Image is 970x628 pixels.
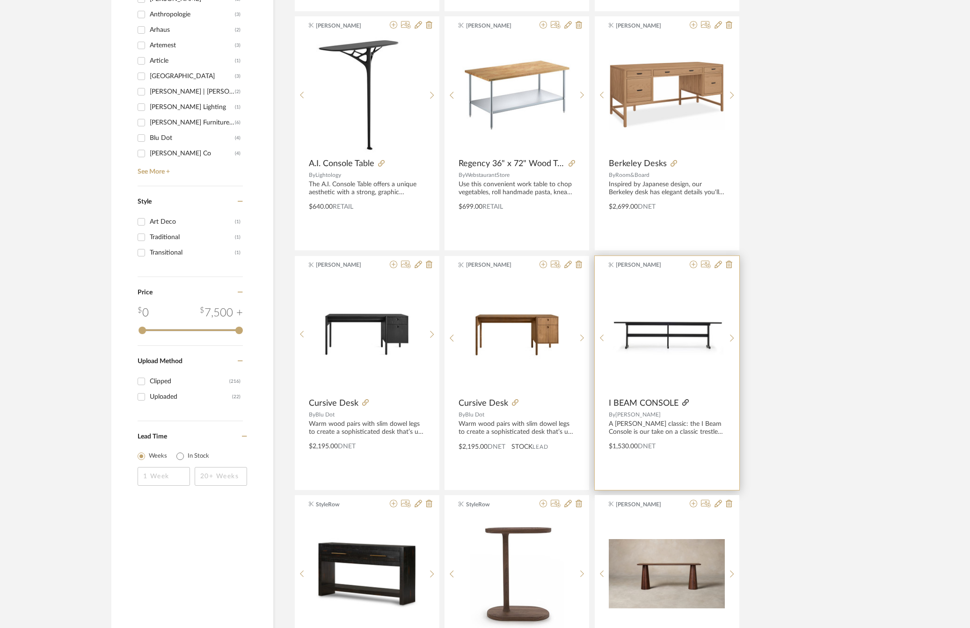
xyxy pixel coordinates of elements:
[616,261,675,269] span: [PERSON_NAME]
[309,288,425,380] img: Cursive Desk
[609,276,725,393] div: 0
[150,69,235,84] div: [GEOGRAPHIC_DATA]
[235,131,241,146] div: (4)
[235,115,241,130] div: (6)
[150,214,235,229] div: Art Deco
[338,443,356,450] span: DNET
[235,69,241,84] div: (3)
[609,204,638,210] span: $2,699.00
[638,443,656,450] span: DNET
[609,398,678,409] span: I BEAM CONSOLE
[615,172,649,178] span: Room&Board
[465,172,510,178] span: WebstaurantStore
[138,198,152,205] span: Style
[235,245,241,260] div: (1)
[235,214,241,229] div: (1)
[459,276,575,393] div: 0
[188,452,209,461] label: In Stock
[150,230,235,245] div: Traditional
[609,159,667,169] span: Berkeley Desks
[150,100,235,115] div: [PERSON_NAME] Lighting
[150,7,235,22] div: Anthropologie
[309,443,338,450] span: $2,195.00
[466,22,525,30] span: [PERSON_NAME]
[315,172,341,178] span: Lightology
[309,37,425,153] img: A.I. Console Table
[459,444,488,450] span: $2,195.00
[150,22,235,37] div: Arhaus
[316,500,375,509] span: StyleRow
[609,539,725,609] img: The Bank Console Table
[150,245,235,260] div: Transitional
[195,467,247,486] input: 20+ Weeks
[459,37,575,153] img: Regency 36" x 72" Wood Top Work Table with Galvanized Base and Adjustable Undershelf
[609,60,725,130] img: Berkeley Desks
[138,305,149,321] div: 0
[150,38,235,53] div: Artemest
[609,181,725,197] div: Inspired by Japanese design, our Berkeley desk has elegant details you'll enjoy every day like a ...
[511,442,532,452] span: STOCK
[459,398,508,409] span: Cursive Desk
[316,261,375,269] span: [PERSON_NAME]
[235,146,241,161] div: (4)
[309,181,425,197] div: The A.I. Console Table offers a unique aesthetic with a strong, graphic character that will enhan...
[609,313,725,356] img: I BEAM CONSOLE
[309,398,358,409] span: Cursive Desk
[616,22,675,30] span: [PERSON_NAME]
[138,289,153,296] span: Price
[138,358,182,365] span: Upload Method
[616,500,675,509] span: [PERSON_NAME]
[638,204,656,210] span: DNET
[135,161,243,176] a: See More +
[150,374,229,389] div: Clipped
[316,22,375,30] span: [PERSON_NAME]
[482,204,503,210] span: Retail
[609,412,615,417] span: By
[459,420,575,436] div: Warm wood pairs with slim dowel legs to create a sophisticated desk that’s up to any task. Two se...
[609,420,725,436] div: A [PERSON_NAME] classic: the I Beam Console is our take on a classic trestle table. It's handmade...
[229,374,241,389] div: (216)
[488,444,505,450] span: DNET
[150,131,235,146] div: Blu Dot
[235,22,241,37] div: (2)
[615,412,661,417] span: [PERSON_NAME]
[309,412,315,417] span: By
[235,230,241,245] div: (1)
[315,412,335,417] span: Blu Dot
[138,467,190,486] input: 1 Week
[466,261,525,269] span: [PERSON_NAME]
[466,500,525,509] span: StyleRow
[200,305,243,321] div: 7,500 +
[459,172,465,178] span: By
[333,204,353,210] span: Retail
[149,452,167,461] label: Weeks
[459,159,565,169] span: Regency 36" x 72" Wood Top Work Table with Galvanized Base and Adjustable Undershelf
[150,84,235,99] div: [PERSON_NAME] | [PERSON_NAME]
[309,420,425,436] div: Warm wood pairs with slim dowel legs to create a sophisticated desk that’s up to any task. Two se...
[138,433,167,440] span: Lead Time
[609,172,615,178] span: By
[235,53,241,68] div: (1)
[465,412,484,417] span: Blu Dot
[235,100,241,115] div: (1)
[235,7,241,22] div: (3)
[459,204,482,210] span: $699.00
[309,204,333,210] span: $640.00
[150,146,235,161] div: [PERSON_NAME] Co
[609,443,638,450] span: $1,530.00
[232,389,241,404] div: (22)
[459,412,465,417] span: By
[150,115,235,130] div: [PERSON_NAME] Furniture Company
[459,288,575,380] img: Cursive Desk
[235,38,241,53] div: (3)
[235,84,241,99] div: (2)
[309,172,315,178] span: By
[309,159,374,169] span: A.I. Console Table
[150,53,235,68] div: Article
[459,181,575,197] div: Use this convenient work table to chop vegetables, roll handmade pasta, knead dough, or perform a...
[150,389,232,404] div: Uploaded
[532,444,548,450] span: Lead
